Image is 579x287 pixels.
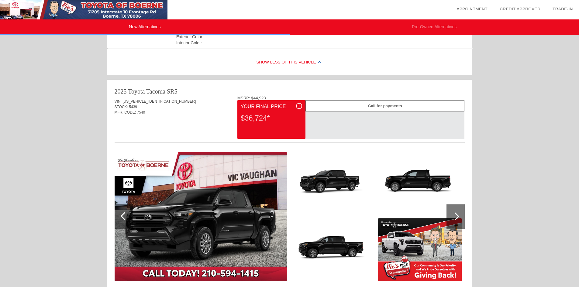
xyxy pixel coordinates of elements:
div: Quoted on [DATE] 11:28:21 AM [115,124,465,134]
div: Interior Color: [176,40,464,46]
div: Your Final Price [241,103,302,110]
img: image.aspx [378,152,462,215]
span: MFR. CODE: [115,110,136,114]
span: [US_VEHICLE_IDENTIFICATION_NUMBER] [122,99,196,104]
span: 7540 [137,110,145,114]
a: Appointment [457,7,488,11]
div: i [296,103,302,109]
div: $36,724* [241,110,302,126]
div: Show Less of this Vehicle [107,50,472,75]
img: image.aspx [115,152,287,281]
img: image.aspx [378,218,462,281]
a: Trade-In [553,7,573,11]
div: Call for payments [305,100,464,111]
span: STOCK: [115,105,128,109]
span: VIN: [115,99,122,104]
a: Credit Approved [500,7,540,11]
span: 54391 [129,105,139,109]
div: SR5 [167,87,177,96]
div: MSRP: $44,923 [237,96,465,100]
img: image.aspx [291,218,375,281]
div: 2025 Toyota Tacoma [115,87,166,96]
img: image.aspx [291,152,375,215]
